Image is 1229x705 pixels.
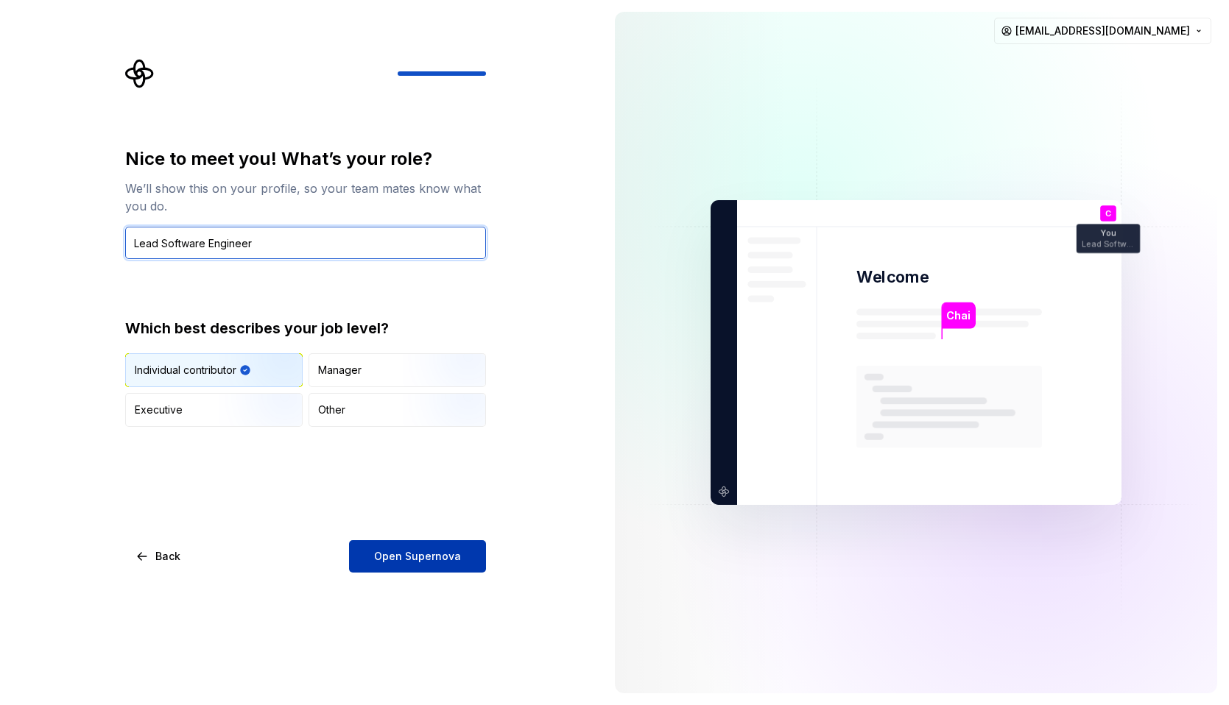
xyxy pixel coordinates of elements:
div: Nice to meet you! What’s your role? [125,147,486,171]
span: Open Supernova [374,549,461,564]
svg: Supernova Logo [125,59,155,88]
button: Open Supernova [349,540,486,573]
button: [EMAIL_ADDRESS][DOMAIN_NAME] [994,18,1211,44]
div: Individual contributor [135,363,236,378]
span: [EMAIL_ADDRESS][DOMAIN_NAME] [1015,24,1190,38]
p: C [1105,210,1111,218]
p: Chai [946,308,970,324]
p: Lead Software Engineer [1082,240,1135,248]
div: We’ll show this on your profile, so your team mates know what you do. [125,180,486,215]
span: Back [155,549,180,564]
p: Welcome [856,266,929,288]
div: Executive [135,403,183,417]
div: Manager [318,363,362,378]
div: Other [318,403,345,417]
input: Job title [125,227,486,259]
p: You [1101,230,1116,238]
div: Which best describes your job level? [125,318,486,339]
button: Back [125,540,193,573]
